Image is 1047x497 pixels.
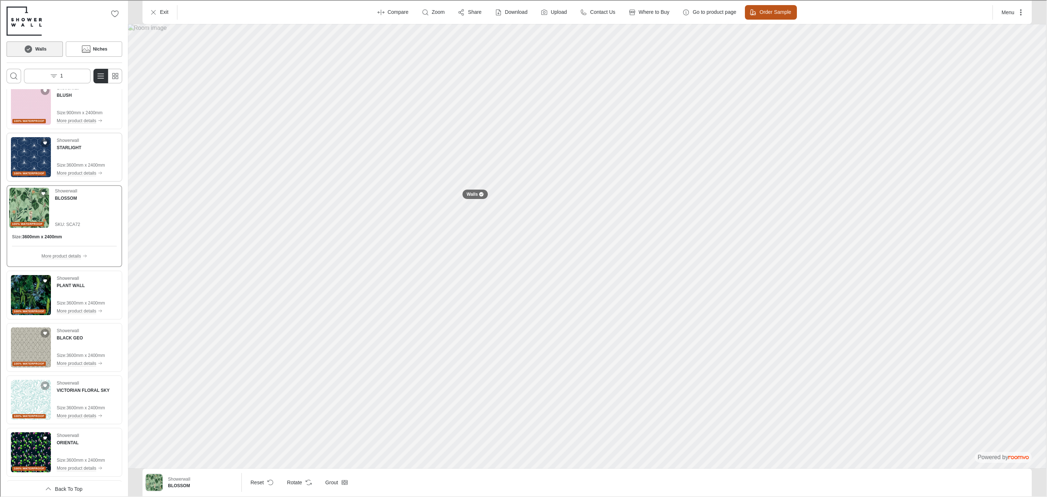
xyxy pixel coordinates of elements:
[490,4,533,19] button: Download
[56,464,96,471] p: More product details
[56,117,96,123] p: More product details
[56,334,82,341] h4: BLACK GEO
[10,84,50,124] img: BLUSH. Link opens in a new window.
[66,109,102,115] p: 900mm x 2400mm
[56,411,109,419] button: More product details
[8,187,48,227] img: BLOSSOM. Link opens in a new window.
[11,233,116,239] div: Product sizes
[372,4,414,19] button: Enter compare mode
[65,41,121,56] button: Niches
[66,404,104,410] p: 3600mm x 2400mm
[56,412,96,418] p: More product details
[165,473,238,490] button: Show details for BLOSSOM
[66,351,104,358] p: 3600mm x 2400mm
[10,379,50,419] img: VICTORIAN FLORAL SKY. Link opens in a new window.
[759,8,790,15] p: Order Sample
[56,91,71,98] h4: BLUSH
[10,274,50,314] img: PLANT WALL. Link opens in a new window.
[977,453,1028,461] div: The visualizer is powered by Roomvo.
[56,136,78,143] p: Showerwall
[11,221,42,226] span: 100% waterproof
[10,432,50,472] img: ORIENTAL. Link opens in a new window.
[93,68,121,83] div: Product List Mode Selector
[319,474,352,489] button: Open groove dropdown
[692,8,735,15] p: Go to product page
[56,169,96,176] p: More product details
[6,427,121,476] div: See ORIENTAL in the room
[6,6,41,35] img: Logo representing Showerwall.
[431,8,444,15] p: Zoom
[66,161,104,168] p: 3600mm x 2400mm
[66,299,104,306] p: 3600mm x 2400mm
[244,474,278,489] button: Reset product
[107,68,121,83] button: Switch to simple view
[575,4,620,19] button: Contact Us
[56,161,66,168] p: Size :
[13,118,44,123] span: 100% waterproof
[6,481,121,496] button: Scroll back to the beginning
[56,274,78,281] p: Showerwall
[56,351,66,358] p: Size :
[589,8,614,15] p: Contact Us
[677,4,741,19] button: Go to product page
[54,187,76,194] p: Showerwall
[41,252,80,259] p: More product details
[744,4,796,19] button: Order Sample
[504,8,527,15] p: Download
[56,299,66,306] p: Size :
[40,328,49,337] button: Add BLACK GEO to favorites
[623,4,675,19] button: Where to Buy
[56,359,96,366] p: More product details
[467,8,481,15] p: Share
[995,4,1028,19] button: More actions
[145,473,162,490] img: BLOSSOM
[41,251,87,259] button: More product details
[1008,455,1028,458] img: roomvo_wordmark.svg
[6,41,62,56] button: Walls
[56,456,66,463] p: Size :
[387,8,408,15] p: Compare
[977,453,1028,461] p: Powered by
[56,144,81,150] h4: STARLIGHT
[56,327,78,333] p: Showerwall
[40,381,49,389] button: Add VICTORIAN FLORAL SKY to favorites
[461,188,488,199] button: Walls
[10,327,50,367] img: BLACK GEO. Link opens in a new window.
[417,4,450,19] button: Zoom room image
[145,4,173,19] button: Exit
[6,375,121,424] div: See VICTORIAN FLORAL SKY in the room
[550,8,566,15] label: Upload
[56,306,104,314] button: More product details
[159,8,168,15] p: Exit
[13,309,44,313] span: 100% waterproof
[56,359,104,367] button: More product details
[60,72,63,79] p: 1
[56,379,78,386] p: Showerwall
[535,4,572,19] button: Upload a picture of your room
[13,361,44,365] span: 100% waterproof
[6,68,20,83] button: Open search box
[56,439,78,445] h4: ORIENTAL
[56,109,66,115] p: Size :
[638,8,669,15] p: Where to Buy
[167,475,189,482] p: Showerwall
[13,171,44,175] span: 100% waterproof
[453,4,486,19] button: Share
[56,432,78,438] p: Showerwall
[56,386,109,393] h4: VICTORIAN FLORAL SKY
[40,276,49,285] button: Add PLANT WALL to favorites
[6,6,41,35] a: Go to Showerwall's website.
[21,233,61,239] h6: 3600mm x 2400mm
[13,413,44,418] span: 100% waterproof
[107,6,121,20] button: No favorites
[93,68,107,83] button: Switch to detail view
[56,116,102,124] button: More product details
[40,433,49,442] button: Add ORIENTAL to favorites
[54,194,76,201] h4: BLOSSOM
[6,80,121,128] div: See BLUSH in the room
[92,45,107,52] h6: Niches
[54,220,79,227] span: SKU: SCA72
[6,270,121,319] div: See PLANT WALL in the room
[40,86,49,94] button: Add BLUSH to favorites
[11,233,21,239] h6: Size :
